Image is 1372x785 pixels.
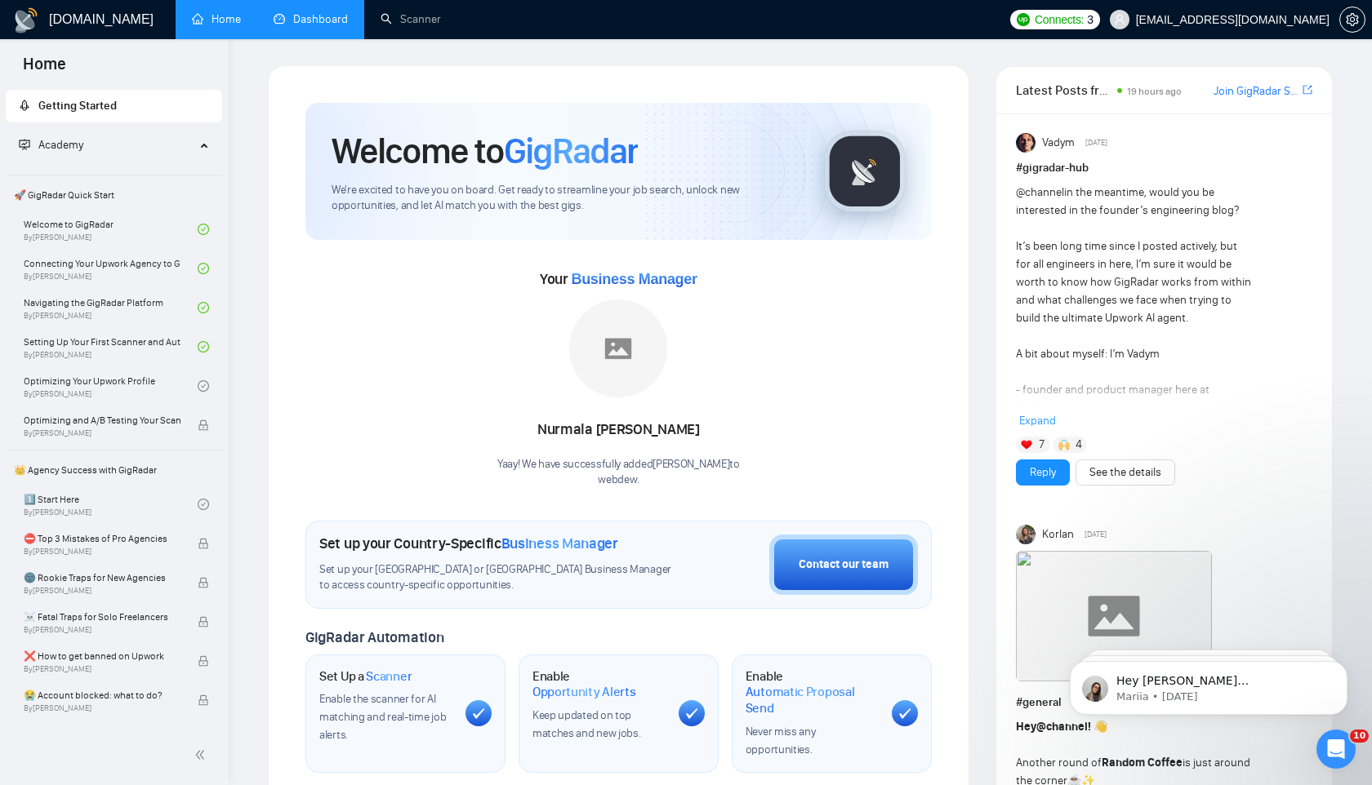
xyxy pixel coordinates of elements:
img: F09JWBR8KB8-Coffee%20chat%20round%202.gif [1016,551,1212,681]
div: Yaay! We have successfully added [PERSON_NAME] to [497,457,740,488]
a: homeHome [192,12,241,26]
span: Latest Posts from the GigRadar Community [1016,80,1112,100]
span: check-circle [198,224,209,235]
a: Connecting Your Upwork Agency to GigRadarBy[PERSON_NAME] [24,251,198,286]
span: 10 [1350,730,1369,743]
span: double-left [194,747,211,763]
span: 19 hours ago [1127,86,1182,97]
span: 👑 Agency Success with GigRadar [7,454,220,486]
span: check-circle [198,263,209,274]
img: logo [13,7,39,33]
button: See the details [1076,459,1175,486]
span: By [PERSON_NAME] [24,664,180,674]
img: upwork-logo.png [1017,13,1030,26]
h1: Enable [746,668,879,716]
a: Optimizing Your Upwork ProfileBy[PERSON_NAME] [24,368,198,404]
a: 1️⃣ Start HereBy[PERSON_NAME] [24,486,198,522]
span: Korlan [1042,526,1074,543]
span: check-circle [198,302,209,313]
a: Join GigRadar Slack Community [1214,82,1299,100]
span: Connects: [1035,11,1084,29]
span: lock [198,419,209,431]
div: Nurmala [PERSON_NAME] [497,416,740,444]
span: @channel [1016,185,1064,199]
span: lock [198,694,209,706]
span: rocket [19,100,30,111]
span: GigRadar [504,129,638,173]
span: lock [198,577,209,588]
iframe: Intercom live chat [1316,730,1356,769]
span: Academy [38,138,83,152]
span: check-circle [198,341,209,353]
span: 🚀 GigRadar Quick Start [7,179,220,211]
a: See the details [1089,463,1161,481]
span: lock [198,616,209,628]
span: Automatic Proposal Send [746,684,879,716]
strong: Hey ! [1016,720,1091,734]
span: Expand [1019,414,1056,428]
span: By [PERSON_NAME] [24,703,180,713]
img: 🙌 [1058,439,1070,450]
span: GigRadar Automation [305,628,443,646]
a: setting [1339,13,1365,26]
h1: Set up your Country-Specific [319,534,618,552]
span: Set up your [GEOGRAPHIC_DATA] or [GEOGRAPHIC_DATA] Business Manager to access country-specific op... [319,562,679,593]
button: Reply [1016,459,1070,486]
p: webdew . [497,472,740,488]
span: By [PERSON_NAME] [24,547,180,557]
a: Setting Up Your First Scanner and Auto-BidderBy[PERSON_NAME] [24,329,198,365]
a: Welcome to GigRadarBy[PERSON_NAME] [24,211,198,247]
img: ❤️ [1021,439,1032,450]
a: dashboardDashboard [274,12,348,26]
span: 🌚 Rookie Traps for New Agencies [24,570,180,586]
img: Korlan [1016,525,1036,544]
p: Message from Mariia, sent 2w ago [71,63,282,78]
a: Navigating the GigRadar PlatformBy[PERSON_NAME] [24,290,198,326]
span: 7 [1039,437,1045,453]
h1: Welcome to [332,129,638,173]
span: Business Manager [501,534,618,552]
span: Vadym [1042,134,1075,152]
span: setting [1340,13,1365,26]
span: Never miss any opportunities. [746,725,816,756]
span: Academy [19,138,83,152]
span: check-circle [198,380,209,392]
button: Contact our team [769,534,918,595]
span: fund-projection-screen [19,139,30,150]
span: Home [10,52,79,86]
span: @channel [1036,720,1088,734]
span: ❌ How to get banned on Upwork [24,648,180,664]
iframe: Intercom notifications message [1045,627,1372,741]
strong: Random Coffee [1102,756,1183,769]
span: By [PERSON_NAME] [24,625,180,635]
span: We're excited to have you on board. Get ready to streamline your job search, unlock new opportuni... [332,183,798,214]
span: Your [540,270,697,288]
a: searchScanner [381,12,441,26]
span: 😭 Account blocked: what to do? [24,687,180,703]
span: check-circle [198,499,209,510]
a: Reply [1030,463,1056,481]
h1: # gigradar-hub [1016,159,1312,177]
span: user [1114,14,1125,25]
h1: Enable [532,668,666,700]
span: 4 [1076,437,1082,453]
span: Getting Started [38,99,117,113]
span: By [PERSON_NAME] [24,586,180,596]
a: export [1303,82,1312,98]
div: in the meantime, would you be interested in the founder’s engineering blog? It’s been long time s... [1016,184,1254,686]
span: By [PERSON_NAME] [24,428,180,438]
span: Enable the scanner for AI matching and real-time job alerts. [319,692,446,742]
li: Getting Started [6,90,222,122]
button: setting [1339,7,1365,33]
span: lock [198,538,209,549]
span: Scanner [366,668,412,685]
span: lock [198,655,209,667]
span: Keep updated on top matches and new jobs. [532,708,641,740]
div: Contact our team [799,556,889,574]
span: 3 [1087,11,1094,29]
span: Optimizing and A/B Testing Your Scanner for Better Results [24,412,180,428]
span: Business Manager [571,271,697,287]
img: Vadym [1016,133,1036,153]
